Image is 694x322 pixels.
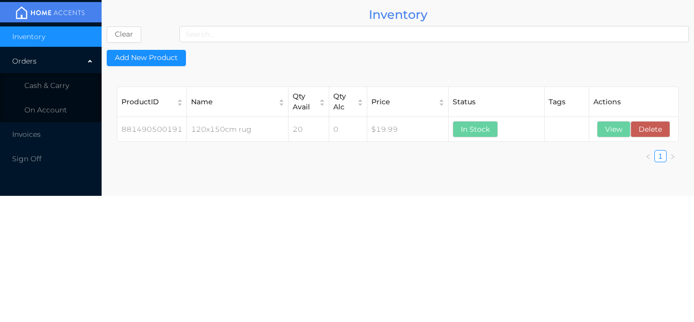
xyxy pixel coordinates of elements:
span: Sign Off [12,154,42,163]
button: Clear [107,26,141,43]
div: ProductID [121,97,171,107]
span: Cash & Carry [24,81,69,90]
td: 881490500191 [117,117,187,142]
td: 20 [289,117,329,142]
input: Search... [179,26,689,42]
i: icon: caret-up [357,98,364,100]
div: Sort [319,98,326,106]
span: On Account [24,105,67,114]
div: Inventory [107,5,689,24]
li: 1 [654,150,667,162]
div: Qty Avail [293,91,313,112]
i: icon: caret-up [438,98,445,100]
td: 120x150cm rug [187,117,289,142]
i: icon: left [645,154,651,160]
div: Price [371,97,433,107]
i: icon: caret-down [438,102,445,104]
i: icon: caret-down [177,102,183,104]
div: Sort [357,98,364,106]
div: Tags [549,97,585,107]
i: icon: caret-up [177,98,183,100]
span: Inventory [12,32,45,41]
i: icon: caret-down [357,102,364,104]
img: mainBanner [12,5,88,20]
button: In Stock [453,121,498,137]
button: View [597,121,630,137]
div: Sort [278,98,285,106]
i: icon: caret-down [319,102,326,104]
span: Invoices [12,130,41,139]
button: Add New Product [107,50,186,66]
td: $19.99 [367,117,449,142]
li: Previous Page [642,150,654,162]
div: Qty Alc [333,91,352,112]
div: Actions [593,97,674,107]
i: icon: caret-down [278,102,285,104]
div: Sort [176,98,183,106]
li: Next Page [667,150,679,162]
i: icon: caret-up [278,98,285,100]
i: icon: right [670,154,676,160]
div: Status [453,97,540,107]
a: 1 [658,152,663,160]
button: Delete [630,121,670,137]
i: icon: caret-up [319,98,326,100]
div: Name [191,97,273,107]
div: Sort [438,98,445,106]
td: 0 [329,117,367,142]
